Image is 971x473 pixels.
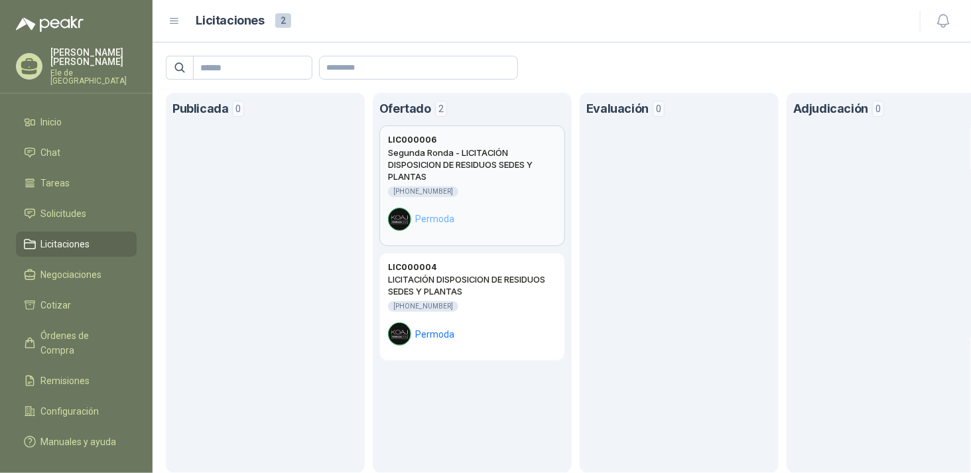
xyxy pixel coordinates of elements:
[793,100,868,119] h1: Adjudicación
[196,11,265,31] h1: Licitaciones
[16,109,137,135] a: Inicio
[388,186,458,197] div: [PHONE_NUMBER]
[16,16,84,32] img: Logo peakr
[16,429,137,454] a: Manuales y ayuda
[388,261,436,274] h3: LIC000004
[16,262,137,287] a: Negociaciones
[16,293,137,318] a: Cotizar
[41,145,61,160] span: Chat
[41,206,87,221] span: Solicitudes
[41,176,70,190] span: Tareas
[16,399,137,424] a: Configuración
[16,232,137,257] a: Licitaciones
[41,267,102,282] span: Negociaciones
[435,101,447,117] span: 2
[41,115,62,129] span: Inicio
[16,170,137,196] a: Tareas
[389,208,411,230] img: Company Logo
[388,301,458,312] div: [PHONE_NUMBER]
[379,253,565,362] a: LIC000004LICITACIÓN DISPOSICION DE RESIDUOS SEDES Y PLANTAS[PHONE_NUMBER]Company LogoPermoda
[388,273,556,297] h2: LICITACIÓN DISPOSICION DE RESIDUOS SEDES Y PLANTAS
[41,435,117,449] span: Manuales y ayuda
[172,100,228,119] h1: Publicada
[16,323,137,363] a: Órdenes de Compra
[586,100,649,119] h1: Evaluación
[41,328,124,358] span: Órdenes de Compra
[50,69,137,85] p: Ele de [GEOGRAPHIC_DATA]
[41,298,72,312] span: Cotizar
[41,237,90,251] span: Licitaciones
[415,212,454,226] span: Permoda
[415,327,454,342] span: Permoda
[41,404,99,419] span: Configuración
[41,373,90,388] span: Remisiones
[16,140,137,165] a: Chat
[653,101,665,117] span: 0
[275,13,291,28] span: 2
[388,134,436,147] h3: LIC000006
[872,101,884,117] span: 0
[388,147,556,182] h2: Segunda Ronda - LICITACIÓN DISPOSICION DE RESIDUOS SEDES Y PLANTAS
[232,101,244,117] span: 0
[389,323,411,345] img: Company Logo
[16,368,137,393] a: Remisiones
[50,48,137,66] p: [PERSON_NAME] [PERSON_NAME]
[16,201,137,226] a: Solicitudes
[379,100,431,119] h1: Ofertado
[379,125,565,246] a: LIC000006Segunda Ronda - LICITACIÓN DISPOSICION DE RESIDUOS SEDES Y PLANTAS[PHONE_NUMBER]Company ...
